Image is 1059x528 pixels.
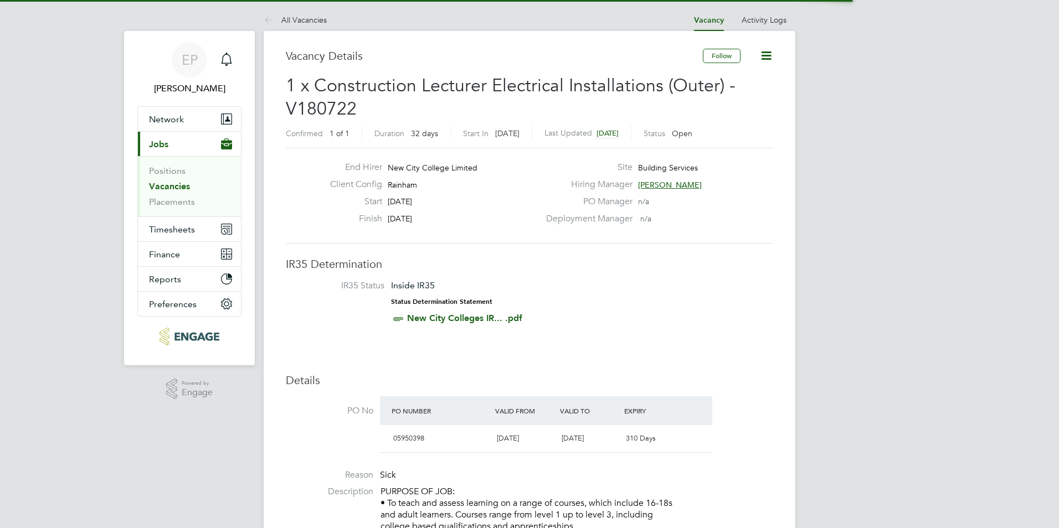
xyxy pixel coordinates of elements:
label: PO No [286,405,373,417]
label: Finish [321,213,382,225]
span: [DATE] [495,128,520,138]
span: Rainham [388,180,417,190]
div: Valid From [492,401,557,421]
button: Follow [703,49,741,63]
span: Network [149,114,184,125]
span: [PERSON_NAME] [638,180,702,190]
span: Sick [380,469,396,480]
h3: Vacancy Details [286,49,703,63]
label: Last Updated [544,128,592,138]
div: Valid To [557,401,622,421]
nav: Main navigation [124,31,255,365]
label: Start [321,196,382,208]
span: [DATE] [388,196,412,206]
button: Finance [138,242,241,266]
a: All Vacancies [264,15,327,25]
label: Start In [463,128,489,138]
img: carbonrecruitment-logo-retina.png [160,328,219,345]
span: [DATE] [597,128,619,138]
span: [DATE] [562,433,584,443]
div: Jobs [138,156,241,216]
span: New City College Limited [388,163,477,173]
label: Deployment Manager [539,213,633,225]
span: 32 days [411,128,438,138]
span: Reports [149,274,181,284]
button: Reports [138,267,241,291]
label: Duration [374,128,404,138]
span: n/a [640,214,651,224]
label: IR35 Status [297,280,384,292]
span: n/a [638,196,649,206]
span: EP [182,53,198,67]
a: Positions [149,165,186,176]
label: Reason [286,469,373,481]
span: 05950398 [393,433,424,443]
a: Go to home page [137,328,241,345]
a: Vacancy [694,15,724,25]
a: Powered byEngage [166,379,213,400]
label: PO Manager [539,196,633,208]
span: Powered by [182,379,213,388]
span: Finance [149,249,180,260]
label: Hiring Manager [539,179,633,190]
div: PO Number [389,401,492,421]
span: Inside IR35 [391,280,435,291]
label: Confirmed [286,128,323,138]
span: Open [672,128,692,138]
button: Timesheets [138,217,241,241]
span: Timesheets [149,224,195,235]
button: Network [138,107,241,131]
span: Emma Procter [137,82,241,95]
span: Building Services [638,163,698,173]
label: Site [539,162,633,173]
h3: IR35 Determination [286,257,773,271]
h3: Details [286,373,773,387]
span: Engage [182,388,213,397]
button: Preferences [138,292,241,316]
label: Client Config [321,179,382,190]
span: 1 x Construction Lecturer Electrical Installations (Outer) - V180722 [286,75,736,120]
a: Activity Logs [742,15,786,25]
a: Placements [149,196,195,207]
label: Description [286,486,373,498]
button: Jobs [138,132,241,156]
label: Status [644,128,665,138]
a: Vacancies [149,181,190,191]
div: Expiry [621,401,686,421]
span: 310 Days [626,433,656,443]
span: Preferences [149,299,197,309]
label: End Hirer [321,162,382,173]
a: EP[PERSON_NAME] [137,42,241,95]
span: [DATE] [497,433,519,443]
span: [DATE] [388,214,412,224]
strong: Status Determination Statement [391,298,492,306]
span: 1 of 1 [330,128,349,138]
a: New City Colleges IR... .pdf [407,313,522,323]
span: Jobs [149,139,168,149]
